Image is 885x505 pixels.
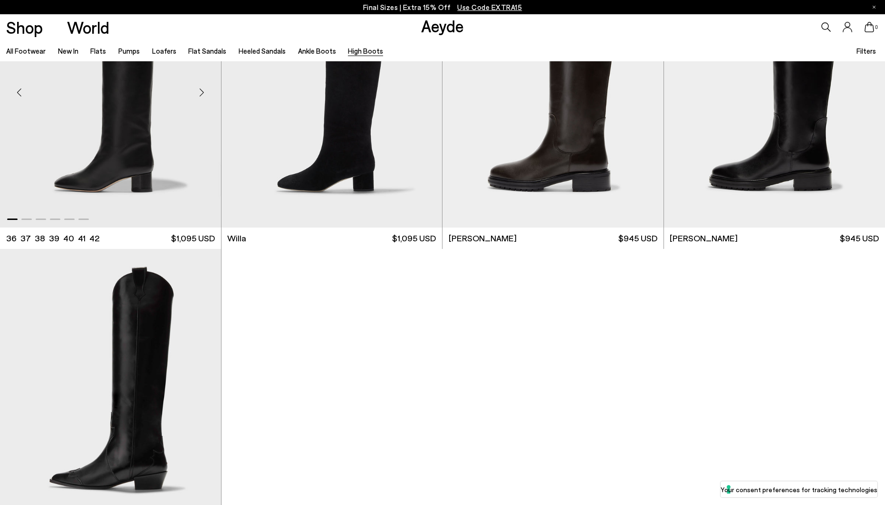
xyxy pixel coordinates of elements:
[49,232,59,244] li: 39
[6,47,46,55] a: All Footwear
[348,47,383,55] a: High Boots
[298,47,336,55] a: Ankle Boots
[363,1,522,13] p: Final Sizes | Extra 15% Off
[188,47,226,55] a: Flat Sandals
[227,232,246,244] span: Willa
[6,232,96,244] ul: variant
[239,47,286,55] a: Heeled Sandals
[442,228,664,249] a: [PERSON_NAME] $945 USD
[89,232,99,244] li: 42
[35,232,45,244] li: 38
[865,22,874,32] a: 0
[618,232,657,244] span: $945 USD
[721,481,877,497] button: Your consent preferences for tracking technologies
[20,232,31,244] li: 37
[118,47,140,55] a: Pumps
[63,232,74,244] li: 40
[5,78,33,107] div: Previous slide
[874,25,879,30] span: 0
[152,47,176,55] a: Loafers
[840,232,879,244] span: $945 USD
[188,78,216,107] div: Next slide
[421,16,464,36] a: Aeyde
[78,232,86,244] li: 41
[67,19,109,36] a: World
[221,228,442,249] a: Willa $1,095 USD
[171,232,215,244] span: $1,095 USD
[90,47,106,55] a: Flats
[6,19,43,36] a: Shop
[392,232,436,244] span: $1,095 USD
[670,232,738,244] span: [PERSON_NAME]
[721,485,877,495] label: Your consent preferences for tracking technologies
[457,3,522,11] span: Navigate to /collections/ss25-final-sizes
[58,47,78,55] a: New In
[449,232,517,244] span: [PERSON_NAME]
[856,47,876,55] span: Filters
[6,232,17,244] li: 36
